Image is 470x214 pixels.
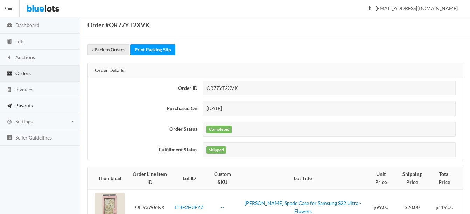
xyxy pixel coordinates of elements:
span: Settings [15,119,33,124]
th: Fulfillment Status [88,140,200,160]
ion-icon: speedometer [6,22,13,29]
span: Lots [15,38,24,44]
a: -- [221,204,224,210]
th: Order ID [88,78,200,99]
span: [EMAIL_ADDRESS][DOMAIN_NAME] [368,5,458,11]
a: LT4F2H3FYZ [175,204,204,210]
span: Payouts [15,102,33,108]
th: Lot Title [238,167,367,189]
span: Orders [15,70,31,76]
th: Thumbnail [88,167,127,189]
ion-icon: cog [6,119,13,126]
label: Shipped [206,146,226,154]
a: ‹ Back to Orders [87,44,129,55]
th: Order Line Item ID [127,167,172,189]
span: Seller Guidelines [15,135,52,141]
a: [PERSON_NAME] Spade Case for Samsung S22 Ultra - Flowers [245,200,361,214]
div: OR77YT2XVK [203,81,456,96]
div: [DATE] [203,101,456,116]
span: Invoices [15,86,33,92]
span: Dashboard [15,22,40,28]
ion-icon: cash [6,71,13,77]
h1: Order #OR77YT2XVK [87,20,150,30]
th: Custom SKU [206,167,238,189]
th: Unit Price [367,167,394,189]
ion-icon: clipboard [6,38,13,45]
th: Purchased On [88,98,200,119]
th: Order Status [88,119,200,140]
ion-icon: flash [6,55,13,61]
ion-icon: calculator [6,87,13,93]
div: Order Details [88,63,463,78]
ion-icon: list box [6,135,13,141]
th: Shipping Price [394,167,430,189]
th: Total Price [430,167,463,189]
label: Completed [206,126,232,133]
span: Auctions [15,54,35,60]
th: Lot ID [172,167,206,189]
ion-icon: paper plane [6,103,13,109]
a: Print Packing Slip [130,44,175,55]
ion-icon: person [366,6,373,12]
